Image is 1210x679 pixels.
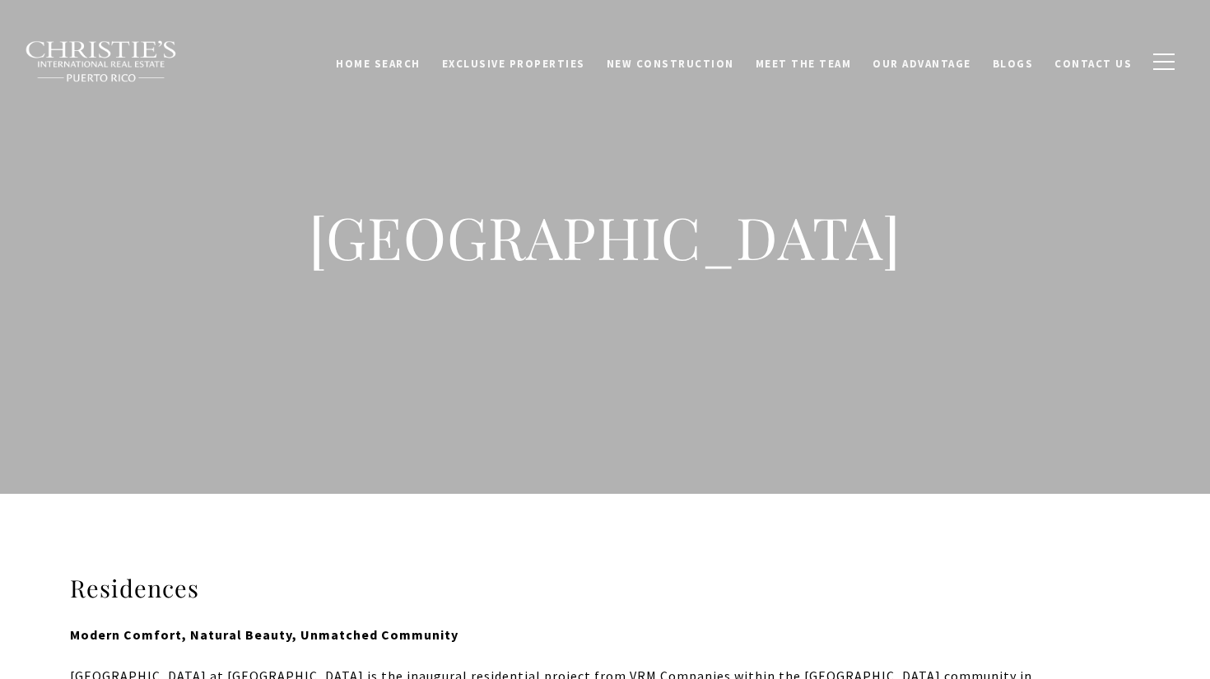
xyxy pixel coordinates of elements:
[70,573,1140,604] h3: Residences
[596,45,745,77] a: New Construction
[607,53,734,67] span: New Construction
[982,45,1045,77] a: Blogs
[873,53,971,67] span: Our Advantage
[442,53,585,67] span: Exclusive Properties
[276,201,934,273] h1: [GEOGRAPHIC_DATA]
[25,40,178,83] img: Christie's International Real Estate black text logo
[325,45,431,77] a: Home Search
[993,53,1034,67] span: Blogs
[70,626,458,643] strong: Modern Comfort, Natural Beauty, Unmatched Community
[745,45,863,77] a: Meet the Team
[862,45,982,77] a: Our Advantage
[431,45,596,77] a: Exclusive Properties
[1054,53,1132,67] span: Contact Us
